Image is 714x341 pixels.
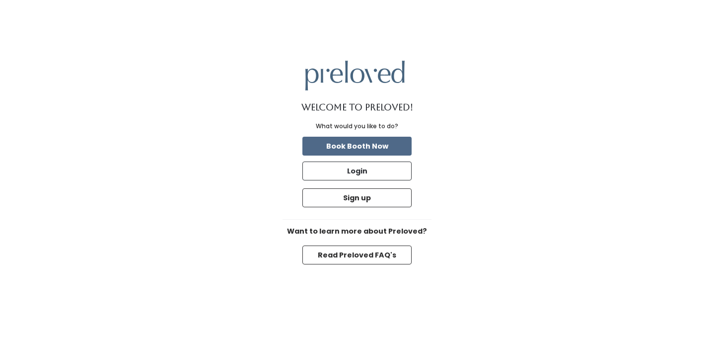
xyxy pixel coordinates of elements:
h1: Welcome to Preloved! [301,102,413,112]
button: Book Booth Now [302,137,412,156]
h6: Want to learn more about Preloved? [283,228,431,236]
img: preloved logo [305,61,405,90]
div: What would you like to do? [316,122,398,131]
button: Sign up [302,188,412,207]
a: Sign up [300,186,414,209]
button: Read Preloved FAQ's [302,246,412,264]
a: Login [300,160,414,182]
button: Login [302,162,412,180]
